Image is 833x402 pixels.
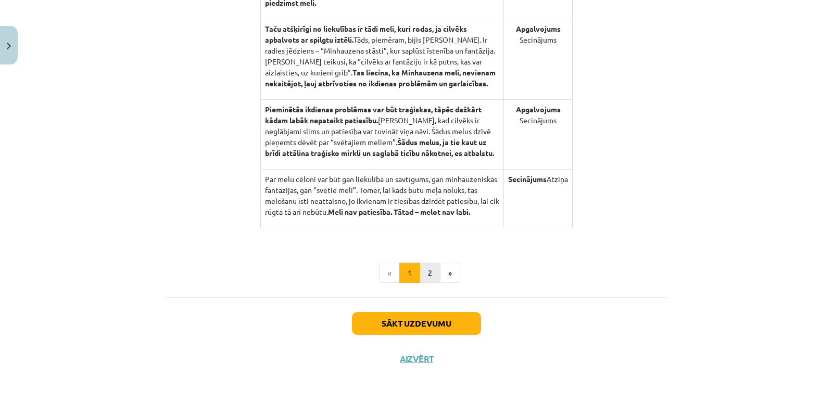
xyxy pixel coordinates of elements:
[265,23,499,89] p: Tāds, piemēram, bijis [PERSON_NAME]. Ir radies jēdziens – “Minhauzena stāsti”, kur saplūst īstenī...
[508,104,568,126] p: Secinājums
[440,263,460,283] button: »
[516,24,561,33] strong: Apgalvojums
[397,354,436,364] button: Aizvērt
[399,263,420,283] button: 1
[420,263,440,283] button: 2
[508,174,547,184] strong: Secinājums
[352,312,481,335] button: Sākt uzdevumu
[328,207,470,216] strong: Meli nav patiesība. Tātad – melot nav labi.
[265,105,482,125] strong: Pieminētās ikdienas problēmas var būt traģiskas, tāpēc dažkārt kādam labāk nepateikt patiesību.
[516,105,561,114] strong: Apgalvojums
[7,43,11,49] img: icon-close-lesson-0947bae3869378f0d4975bcd49f059093ad1ed9edebbc8119c70593378902aed.svg
[265,137,494,158] strong: Šādus melus, ja tie kaut uz brīdi attālina traģisko mirkli un saglabā ticību nākotnei, es atbalstu.
[265,104,499,159] p: [PERSON_NAME], kad cilvēks ir neglābjami slims un patiesība var tuvināt viņa nāvi. Šādus melus dz...
[165,263,668,283] nav: Page navigation example
[265,24,467,44] strong: Taču atšķirīgi no liekulības ir tādi meli, kuri rodas, ja cilvēks apbalvots ar spilgtu iztēli.
[508,23,568,45] p: Secinājums
[265,68,496,88] strong: Tas liecina, ka Minhauzena meli, nevienam nekaitējot, ļauj atbrīvoties no ikdienas problēmām un g...
[508,174,568,185] p: Atziņa
[265,174,499,217] p: Par melu cēloni var būt gan liekulība un savtīgums, gan minhauzeniskās fantāzijas, gan “svētie me...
